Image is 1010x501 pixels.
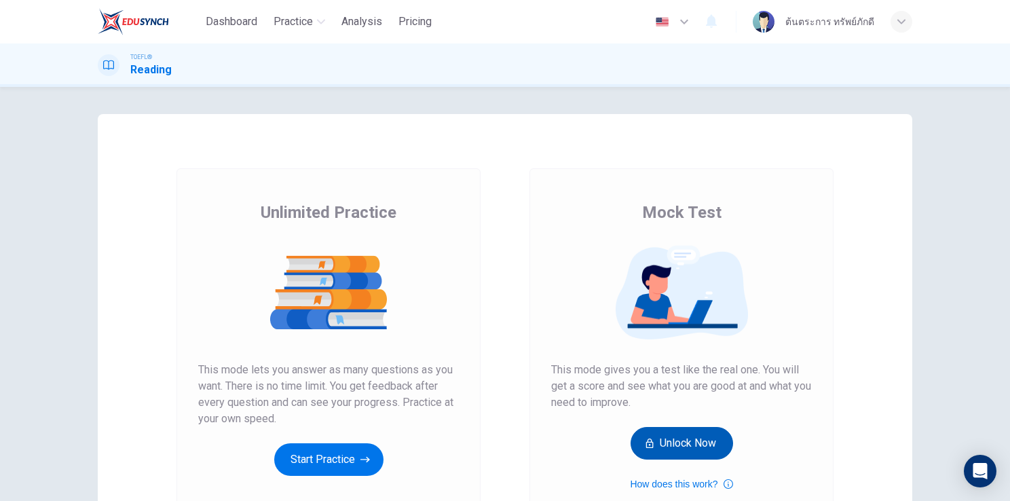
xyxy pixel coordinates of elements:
span: Practice [274,14,313,30]
button: How does this work? [630,476,732,492]
span: This mode lets you answer as many questions as you want. There is no time limit. You get feedback... [198,362,459,427]
img: Profile picture [753,11,774,33]
div: ต้นตระการ ทรัพย์ภักดี [785,14,874,30]
button: Analysis [336,10,388,34]
span: This mode gives you a test like the real one. You will get a score and see what you are good at a... [551,362,812,411]
span: TOEFL® [130,52,152,62]
button: Pricing [393,10,437,34]
a: EduSynch logo [98,8,200,35]
img: en [654,17,671,27]
button: Unlock Now [631,427,733,460]
img: EduSynch logo [98,8,169,35]
span: Dashboard [206,14,257,30]
button: Practice [268,10,331,34]
span: Unlimited Practice [261,202,396,223]
h1: Reading [130,62,172,78]
span: Mock Test [642,202,722,223]
div: Open Intercom Messenger [964,455,996,487]
span: Pricing [398,14,432,30]
button: Start Practice [274,443,384,476]
span: Analysis [341,14,382,30]
button: Dashboard [200,10,263,34]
